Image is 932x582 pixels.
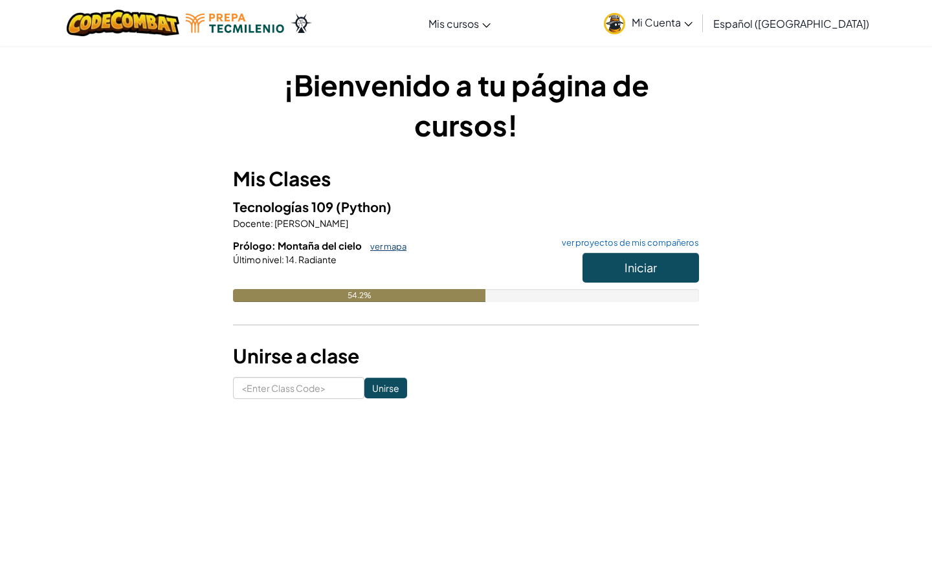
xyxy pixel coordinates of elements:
span: : [271,217,273,229]
span: Prólogo: Montaña del cielo [233,239,364,252]
img: Tecmilenio logo [186,14,284,33]
span: Mis cursos [428,17,479,30]
input: Unirse [364,378,407,398]
span: Mi Cuenta [632,16,693,29]
span: : [282,253,284,265]
button: Iniciar [582,253,699,283]
h3: Mis Clases [233,164,699,193]
span: 14. [284,253,297,265]
span: Último nivel [233,253,282,265]
img: Ozaria [291,14,311,33]
a: Mis cursos [422,6,497,41]
a: ver proyectos de mis compañeros [555,239,699,247]
a: ver mapa [364,241,406,252]
span: Tecnologías 109 [233,199,336,215]
div: 54.2% [233,289,485,302]
span: (Python) [336,199,392,215]
h3: Unirse a clase [233,341,699,371]
h1: ¡Bienvenido a tu página de cursos! [233,65,699,145]
img: CodeCombat logo [67,10,180,36]
input: <Enter Class Code> [233,377,364,399]
span: Radiante [297,253,337,265]
a: Español ([GEOGRAPHIC_DATA]) [707,6,876,41]
span: Iniciar [625,260,657,275]
span: [PERSON_NAME] [273,217,348,229]
img: avatar [604,13,625,34]
span: Docente [233,217,271,229]
span: Español ([GEOGRAPHIC_DATA]) [713,17,869,30]
a: Mi Cuenta [597,3,699,43]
